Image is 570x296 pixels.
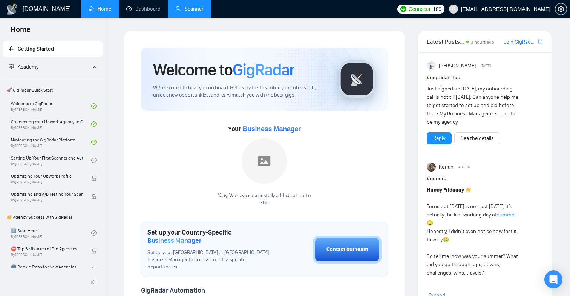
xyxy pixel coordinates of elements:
a: Welcome to GigRadarBy[PERSON_NAME] [11,98,91,114]
span: [DATE] [481,63,491,69]
div: Yaay! We have successfully added null null to [218,192,311,207]
a: Setting Up Your First Scanner and Auto-BidderBy[PERSON_NAME] [11,152,91,169]
a: summer [497,212,516,218]
span: Set up your [GEOGRAPHIC_DATA] or [GEOGRAPHIC_DATA] Business Manager to access country-specific op... [147,249,275,271]
div: Contact our team [326,245,368,254]
span: We're excited to have you on board. Get ready to streamline your job search, unlock new opportuni... [153,84,326,99]
span: setting [555,6,567,12]
button: Reply [427,132,452,144]
span: 🌚 Rookie Traps for New Agencies [11,263,83,271]
img: placeholder.png [242,138,287,184]
span: fund-projection-screen [9,64,14,69]
h1: Set up your Country-Specific [147,228,275,245]
span: check-circle [91,158,97,163]
span: [PERSON_NAME] [439,62,476,70]
img: upwork-logo.png [400,6,406,12]
span: Business Manager [242,125,300,133]
span: Getting Started [18,46,54,52]
span: 🚀 GigRadar Quick Start [3,83,102,98]
h1: # gigradar-hub [427,74,542,82]
img: Korlan [427,163,436,172]
span: Your [228,125,301,133]
a: Connecting Your Upwork Agency to GigRadarBy[PERSON_NAME] [11,116,91,132]
strong: Happy Fridaaay [427,187,464,193]
button: setting [555,3,567,15]
span: check-circle [91,103,97,109]
a: Navigating the GigRadar PlatformBy[PERSON_NAME] [11,134,91,150]
span: 🥲 [443,236,449,243]
a: dashboardDashboard [126,6,161,12]
span: lock [91,267,97,272]
span: 👑 Agency Success with GigRadar [3,210,102,225]
span: 3 hours ago [471,40,494,45]
a: Join GigRadar Slack Community [504,38,536,46]
button: See the details [454,132,500,144]
span: By [PERSON_NAME] [11,180,83,184]
h1: # general [427,175,542,183]
li: Getting Started [3,41,103,57]
span: GigRadar [233,60,294,80]
span: Academy [18,64,38,70]
span: rocket [9,46,14,51]
div: Just signed up [DATE], my onboarding call is not till [DATE]. Can anyone help me to get started t... [427,85,519,126]
span: double-left [90,278,97,286]
span: check-circle [91,140,97,145]
span: Latest Posts from the GigRadar Community [427,37,464,46]
span: Home [5,24,37,40]
p: GBL . [218,199,311,207]
img: gigradar-logo.png [338,60,376,98]
span: 189 [433,5,441,13]
span: lock [91,176,97,181]
a: homeHome [89,6,111,12]
span: ⛔ Top 3 Mistakes of Pro Agencies [11,245,83,253]
div: Open Intercom Messenger [544,270,562,288]
span: 😲 [427,220,433,226]
a: setting [555,6,567,12]
span: check-circle [91,121,97,127]
button: Contact our team [313,236,382,264]
span: Optimizing and A/B Testing Your Scanner for Better Results [11,190,83,198]
span: Korlan [439,163,454,171]
img: Anisuzzaman Khan [427,61,436,71]
img: logo [6,3,18,15]
span: user [451,6,456,12]
h1: Welcome to [153,60,294,80]
span: export [538,38,542,44]
span: Connects: [409,5,431,13]
span: GigRadar Automation [141,286,205,294]
a: See the details [461,134,494,143]
a: export [538,38,542,45]
span: Optimizing Your Upwork Profile [11,172,83,180]
span: lock [91,248,97,254]
span: 4:17 PM [458,164,471,170]
span: ☀️ [465,187,472,193]
span: Academy [9,64,38,70]
span: By [PERSON_NAME] [11,198,83,202]
a: Reply [433,134,445,143]
span: lock [91,194,97,199]
span: check-circle [91,230,97,236]
a: searchScanner [176,6,204,12]
span: Business Manager [147,236,201,245]
span: By [PERSON_NAME] [11,253,83,257]
a: 1️⃣ Start HereBy[PERSON_NAME] [11,225,91,241]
